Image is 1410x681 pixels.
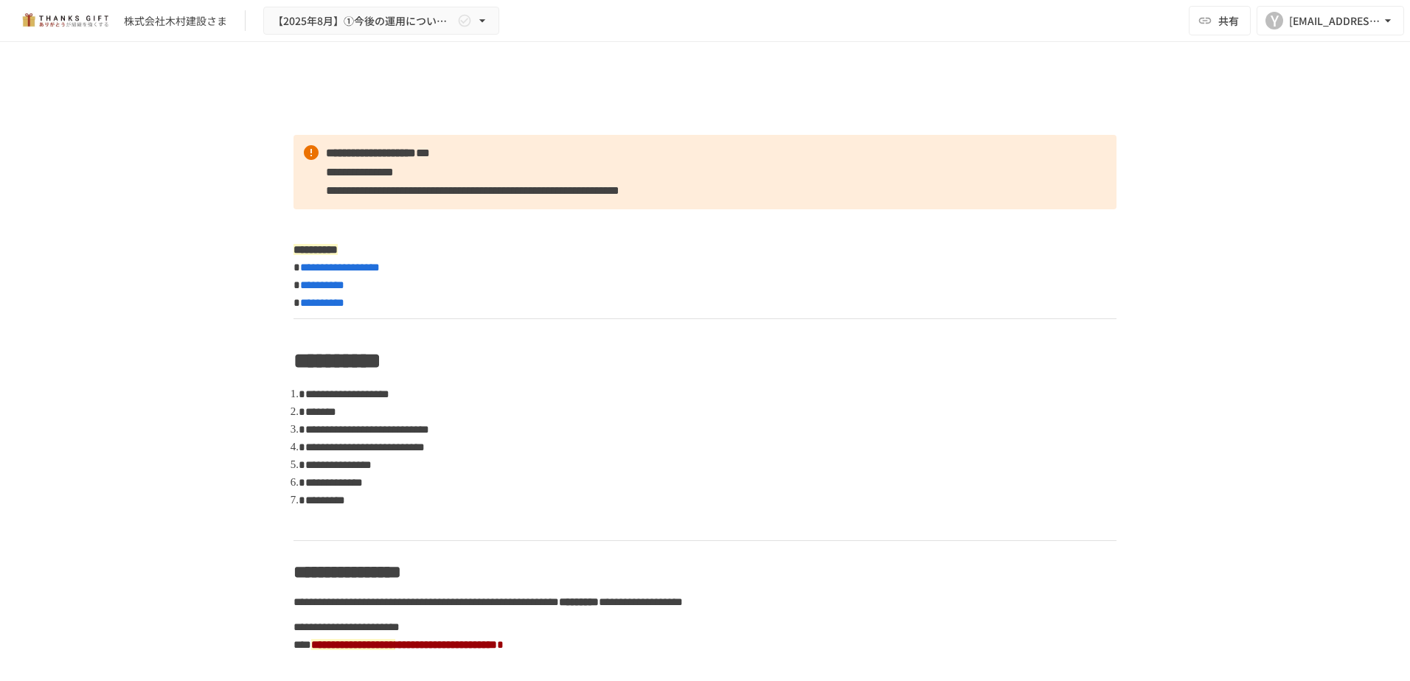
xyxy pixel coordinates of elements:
span: 【2025年8月】①今後の運用についてのご案内/THANKS GIFTキックオフMTG [273,12,454,30]
button: 共有 [1189,6,1251,35]
div: [EMAIL_ADDRESS][DOMAIN_NAME] [1289,12,1381,30]
span: 共有 [1218,13,1239,29]
button: 【2025年8月】①今後の運用についてのご案内/THANKS GIFTキックオフMTG [263,7,499,35]
div: 株式会社木村建設さま [124,13,227,29]
img: mMP1OxWUAhQbsRWCurg7vIHe5HqDpP7qZo7fRoNLXQh [18,9,112,32]
button: Y[EMAIL_ADDRESS][DOMAIN_NAME] [1257,6,1404,35]
div: Y [1265,12,1283,29]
